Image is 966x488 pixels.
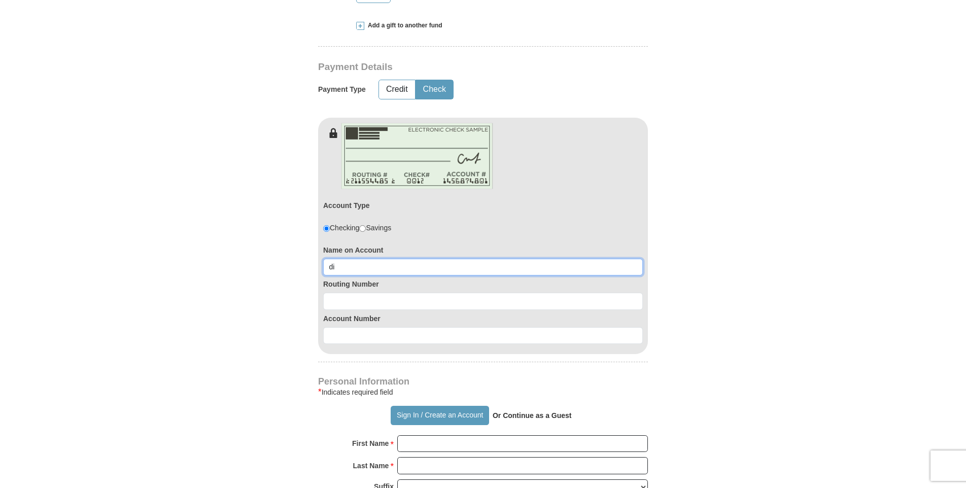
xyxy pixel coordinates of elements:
strong: First Name [352,436,389,450]
strong: Last Name [353,459,389,473]
div: Indicates required field [318,386,648,398]
div: Checking Savings [323,223,391,233]
img: check-en.png [341,123,493,189]
label: Routing Number [323,279,643,289]
span: Add a gift to another fund [364,21,442,30]
h5: Payment Type [318,85,366,94]
button: Sign In / Create an Account [391,406,489,425]
label: Account Type [323,200,370,211]
h3: Payment Details [318,61,577,73]
label: Account Number [323,313,643,324]
label: Name on Account [323,245,643,255]
strong: Or Continue as a Guest [493,411,572,420]
button: Credit [379,80,415,99]
h4: Personal Information [318,377,648,386]
button: Check [416,80,453,99]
